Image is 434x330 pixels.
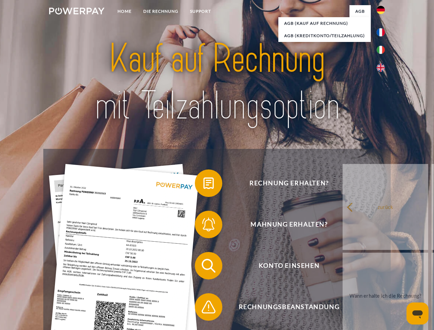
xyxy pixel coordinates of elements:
[195,252,374,279] button: Konto einsehen
[205,252,373,279] span: Konto einsehen
[377,46,385,54] img: it
[205,169,373,197] span: Rechnung erhalten?
[349,5,371,18] a: agb
[137,5,184,18] a: DIE RECHNUNG
[347,291,424,300] div: Wann erhalte ich die Rechnung?
[200,216,217,233] img: qb_bell.svg
[200,257,217,274] img: qb_search.svg
[407,302,429,324] iframe: Schaltfläche zum Öffnen des Messaging-Fensters
[205,211,373,238] span: Mahnung erhalten?
[66,33,368,132] img: title-powerpay_de.svg
[377,6,385,14] img: de
[184,5,217,18] a: SUPPORT
[49,8,104,14] img: logo-powerpay-white.svg
[205,293,373,321] span: Rechnungsbeanstandung
[195,293,374,321] button: Rechnungsbeanstandung
[195,169,374,197] button: Rechnung erhalten?
[195,211,374,238] button: Mahnung erhalten?
[278,30,371,42] a: AGB (Kreditkonto/Teilzahlung)
[200,298,217,316] img: qb_warning.svg
[347,202,424,211] div: zurück
[377,28,385,36] img: fr
[377,64,385,72] img: en
[278,17,371,30] a: AGB (Kauf auf Rechnung)
[112,5,137,18] a: Home
[200,175,217,192] img: qb_bill.svg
